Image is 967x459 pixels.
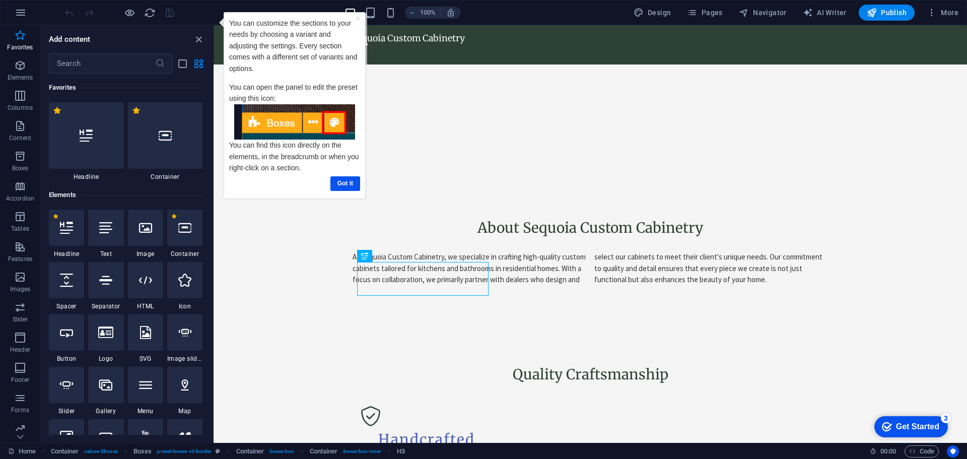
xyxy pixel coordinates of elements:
div: Container [128,102,203,181]
span: . boxes-box-inner [342,445,382,457]
p: Boxes [12,164,29,172]
h6: 100% [420,7,436,19]
i: Reload page [144,7,156,19]
i: On resize automatically adjust zoom level to fit chosen device. [446,8,455,17]
span: Container [128,173,203,181]
div: HTML [128,262,163,310]
span: Headline [49,250,84,258]
span: Click to select. Double-click to edit [51,445,79,457]
div: Get Started [30,11,73,20]
span: Remove from favorites [53,214,58,219]
button: Publish [859,5,915,21]
span: Publish [867,8,907,18]
span: Remove from favorites [53,106,61,115]
span: Gallery [88,407,123,415]
div: Image slider [167,314,202,363]
h6: Session time [870,445,896,457]
span: . boxes-box [268,445,294,457]
button: Navigator [735,5,791,21]
p: Header [10,346,30,354]
p: Accordion [6,194,34,203]
nav: breadcrumb [51,445,405,457]
span: Code [909,445,934,457]
button: 100% [405,7,441,19]
span: Icon [167,302,202,310]
span: Logo [88,355,123,363]
button: list-view [176,57,188,70]
div: Close tooltip [140,1,144,12]
span: AI Writer [803,8,847,18]
p: Footer [11,376,29,384]
div: Headline [49,210,84,258]
button: More [923,5,962,21]
button: reload [144,7,156,19]
i: This element is a customizable preset [216,448,220,454]
div: Button [49,314,84,363]
div: Gallery [88,367,123,415]
div: Text [88,210,123,258]
span: Click to select. Double-click to edit [310,445,338,457]
button: AI Writer [799,5,851,21]
div: Headline [49,102,124,181]
span: Spacer [49,302,84,310]
span: Image [128,250,163,258]
div: Logo [88,314,123,363]
span: Remove from favorites [171,214,177,219]
div: SVG [128,314,163,363]
span: You can customize the sections to your needs by choosing a variant and adjusting the settings. Ev... [13,7,141,60]
span: Button [49,355,84,363]
div: 3 [75,2,85,12]
span: 00 00 [880,445,896,457]
span: Navigator [739,8,787,18]
p: Elements [8,74,33,82]
h6: Elements [49,189,202,201]
span: : [887,447,889,455]
div: Map [167,367,202,415]
div: Container [167,210,202,258]
span: Container [167,250,202,258]
div: Image [128,210,163,258]
h6: Favorites [49,82,202,94]
span: SVG [128,355,163,363]
span: Click to select. Double-click to edit [236,445,264,457]
button: close panel [192,33,204,45]
span: Pages [687,8,722,18]
span: Remove from favorites [132,106,141,115]
span: More [927,8,958,18]
p: Images [10,285,31,293]
span: You can open the panel to edit the preset using this icon: [13,71,142,90]
span: Headline [49,173,124,181]
span: HTML [128,302,163,310]
span: Menu [128,407,163,415]
p: Forms [11,406,29,414]
a: Click to cancel selection. Double-click to open Pages [8,445,36,457]
span: . values-3boxes [83,445,117,457]
div: Menu [128,367,163,415]
p: Favorites [7,43,33,51]
span: Click to select. Double-click to edit [397,445,405,457]
span: Click to select. Double-click to edit [133,445,152,457]
div: Spacer [49,262,84,310]
div: Slider [49,367,84,415]
button: Pages [683,5,726,21]
button: grid-view [192,57,204,70]
span: Separator [88,302,123,310]
button: Design [630,5,675,21]
h6: Add content [49,33,91,45]
button: Code [905,445,939,457]
p: Columns [8,104,33,112]
p: Tables [11,225,29,233]
a: × [140,2,144,10]
p: Content [9,134,31,142]
div: Get Started 3 items remaining, 40% complete [8,5,82,26]
span: Image slider [167,355,202,363]
span: . preset-boxes-v3-border [156,445,212,457]
span: Map [167,407,202,415]
input: Search [49,53,155,74]
button: Usercentrics [947,445,959,457]
div: Separator [88,262,123,310]
p: Slider [13,315,28,323]
a: Got it [114,164,144,179]
div: Icon [167,262,202,310]
span: Slider [49,407,84,415]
